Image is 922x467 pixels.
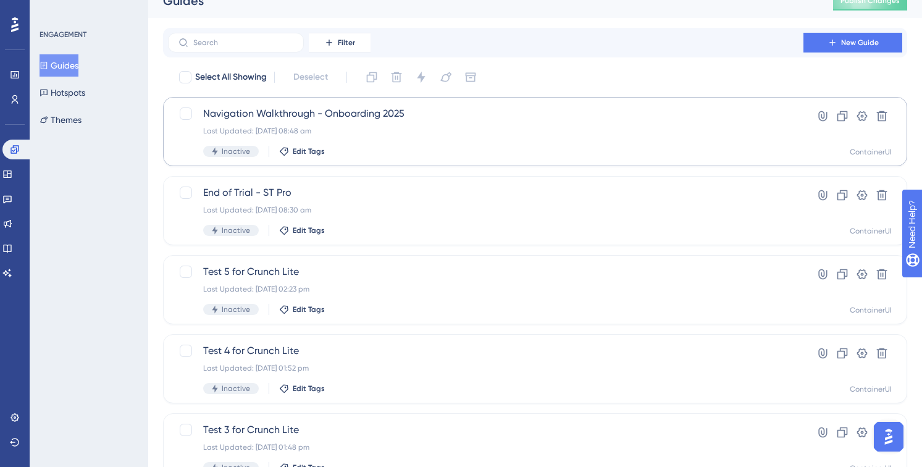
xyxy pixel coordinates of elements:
span: Inactive [222,225,250,235]
span: Test 3 for Crunch Lite [203,423,768,437]
div: ENGAGEMENT [40,30,86,40]
span: Edit Tags [293,305,325,314]
div: ContainerUI [850,384,892,394]
input: Search [193,38,293,47]
span: Inactive [222,384,250,393]
span: Edit Tags [293,225,325,235]
div: Last Updated: [DATE] 01:52 pm [203,363,768,373]
span: Filter [338,38,355,48]
span: Select All Showing [195,70,267,85]
span: Test 4 for Crunch Lite [203,343,768,358]
button: Edit Tags [279,225,325,235]
span: Inactive [222,305,250,314]
button: Hotspots [40,82,85,104]
span: Edit Tags [293,384,325,393]
iframe: UserGuiding AI Assistant Launcher [870,418,907,455]
span: New Guide [841,38,879,48]
span: Navigation Walkthrough - Onboarding 2025 [203,106,768,121]
button: Themes [40,109,82,131]
button: Edit Tags [279,384,325,393]
span: Test 5 for Crunch Lite [203,264,768,279]
div: Last Updated: [DATE] 08:30 am [203,205,768,215]
div: ContainerUI [850,305,892,315]
span: Edit Tags [293,146,325,156]
span: Deselect [293,70,328,85]
span: Inactive [222,146,250,156]
span: End of Trial - ST Pro [203,185,768,200]
div: ContainerUI [850,226,892,236]
div: Last Updated: [DATE] 02:23 pm [203,284,768,294]
button: Guides [40,54,78,77]
button: Filter [309,33,371,53]
button: Edit Tags [279,146,325,156]
div: ContainerUI [850,147,892,157]
div: Last Updated: [DATE] 01:48 pm [203,442,768,452]
button: Deselect [282,66,339,88]
div: Last Updated: [DATE] 08:48 am [203,126,768,136]
span: Need Help? [29,3,77,18]
button: Edit Tags [279,305,325,314]
button: New Guide [803,33,902,53]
